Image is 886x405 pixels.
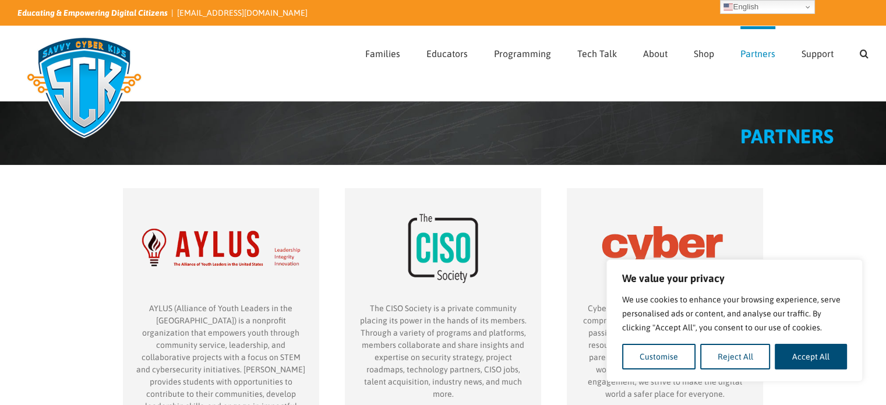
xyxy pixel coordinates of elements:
[494,49,551,58] span: Programming
[700,344,771,369] button: Reject All
[694,49,714,58] span: Shop
[740,26,775,78] a: Partners
[643,49,668,58] span: About
[494,26,551,78] a: Programming
[802,26,834,78] a: Support
[356,193,530,203] a: partner-CISO-Society
[577,26,617,78] a: Tech Talk
[365,49,400,58] span: Families
[426,49,468,58] span: Educators
[177,8,308,17] a: [EMAIL_ADDRESS][DOMAIN_NAME]
[723,2,733,12] img: en
[356,194,530,302] img: The CISO Society
[365,26,400,78] a: Families
[694,26,714,78] a: Shop
[740,49,775,58] span: Partners
[622,293,847,334] p: We use cookies to enhance your browsing experience, serve personalised ads or content, and analys...
[135,194,308,302] img: AYLUS
[135,193,308,203] a: partner-Aylus
[17,8,168,17] i: Educating & Empowering Digital Citizens
[426,26,468,78] a: Educators
[643,26,668,78] a: About
[578,193,751,203] a: partner-Cyber-for-Youth
[365,26,869,78] nav: Main Menu
[356,302,530,400] p: The CISO Society is a private community placing its power in the hands of its members. Through a ...
[622,344,696,369] button: Customise
[622,272,847,286] p: We value your privacy
[740,125,834,147] span: PARTNERS
[775,344,847,369] button: Accept All
[802,49,834,58] span: Support
[577,49,617,58] span: Tech Talk
[17,29,151,146] img: Savvy Cyber Kids Logo
[578,302,751,400] p: Cyber for Youth is committed to delivering comprehensive online safety education. As a passionate...
[578,194,751,302] img: Cyber for Youth
[860,26,869,78] a: Search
